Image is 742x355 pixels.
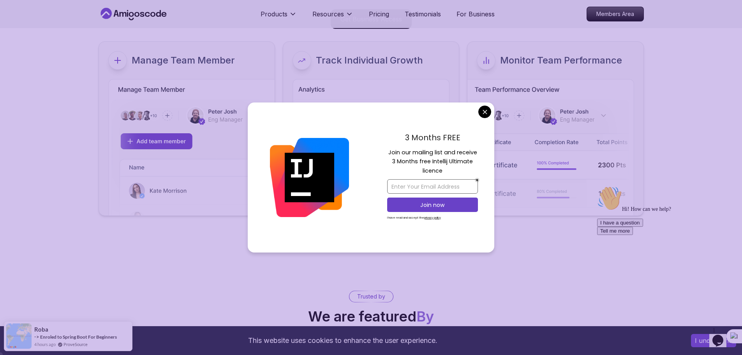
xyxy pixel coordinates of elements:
a: ProveSource [63,341,88,348]
p: Manage Team Member [132,54,235,67]
p: Track Individual Growth [316,54,423,67]
div: 👋Hi! How can we help?I have a questionTell me more [3,3,143,52]
span: Hi! How can we help? [3,23,77,29]
iframe: chat widget [709,324,734,347]
p: Monitor Team Performance [500,54,622,67]
a: Testimonials [405,9,441,19]
iframe: chat widget [594,183,734,320]
img: business imgs [467,79,634,228]
span: 4 hours ago [34,341,56,348]
div: This website uses cookies to enhance the user experience. [6,332,679,349]
a: Enroled to Spring Boot For Beginners [40,334,117,340]
img: business imgs [293,79,449,226]
p: Resources [312,9,344,19]
img: business imgs [108,79,275,228]
img: provesource social proof notification image [6,323,32,349]
p: Products [261,9,287,19]
a: For Business [456,9,495,19]
button: Accept cookies [691,334,736,347]
a: Pricing [369,9,389,19]
span: Roba [34,326,48,333]
h2: We are featured [308,309,434,324]
p: Trusted by [357,293,385,300]
button: Tell me more [3,44,39,52]
button: Products [261,9,297,25]
img: :wave: [3,3,28,28]
button: Resources [312,9,353,25]
span: By [416,308,434,325]
span: -> [34,334,39,340]
button: I have a question [3,36,49,44]
a: Members Area [587,7,644,21]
